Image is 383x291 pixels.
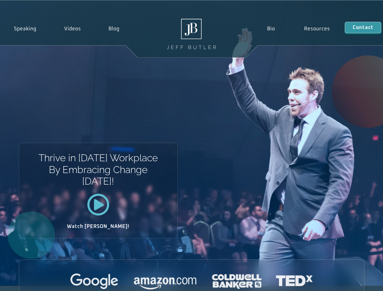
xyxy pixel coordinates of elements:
a: Bio [252,22,290,36]
nav: Menu [252,22,344,36]
span: Contact [353,25,373,30]
a: Resources [290,22,345,36]
a: Videos [50,22,95,36]
a: Blog [95,22,133,36]
h2: Watch [PERSON_NAME]! [40,224,156,229]
h1: Thrive in [DATE] Workplace By Embracing Change [DATE]! [38,152,158,187]
a: Contact [345,22,381,33]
